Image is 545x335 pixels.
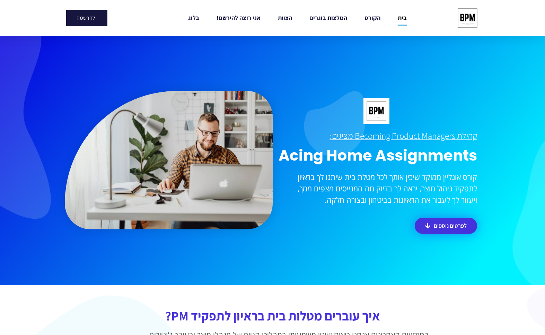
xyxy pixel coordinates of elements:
span: לפרטים נוספים [434,223,467,229]
h1: Acing Home Assignments [276,147,477,165]
u: קהילת Becoming Product Managers מציגים: [330,130,477,141]
img: cropped-bpm-logo-1.jpeg [455,5,480,31]
nav: Menu [158,10,438,26]
p: קורס אונליין ממוקד שיכין אותך לכל מטלת בית שיתנו לך בראיון לתפקיד ניהול מוצר, יראה לך בדיוק מה המ... [276,171,477,206]
a: הקורס [364,10,380,26]
span: להרשמה [77,15,95,21]
a: הצוות [278,10,292,26]
a: המלצות בוגרים [309,10,347,26]
a: בית [398,10,407,26]
a: בלוג [188,10,199,26]
a: להרשמה [66,10,107,26]
h3: איך עוברים מטלות בית בראיון לתפקיד PM? [117,309,429,322]
a: אני רוצה להירשם! [217,10,261,26]
a: לפרטים נוספים [415,218,477,234]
